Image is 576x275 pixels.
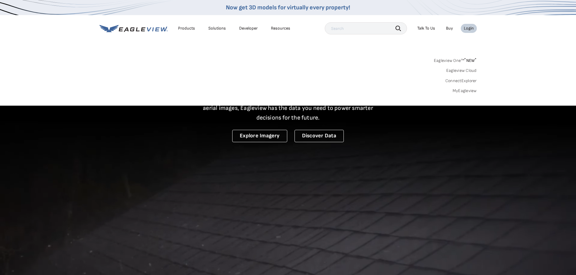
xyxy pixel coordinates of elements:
a: MyEagleview [453,88,477,94]
a: Now get 3D models for virtually every property! [226,4,350,11]
p: A new era starts here. Built on more than 3.5 billion high-resolution aerial images, Eagleview ha... [196,94,381,123]
div: Login [464,26,474,31]
div: Talk To Us [417,26,435,31]
a: Eagleview Cloud [446,68,477,73]
a: ConnectExplorer [445,78,477,84]
a: Buy [446,26,453,31]
a: Discover Data [295,130,344,142]
a: Explore Imagery [232,130,287,142]
a: Eagleview One™*NEW* [434,56,477,63]
input: Search [325,22,407,34]
div: Resources [271,26,290,31]
div: Solutions [208,26,226,31]
div: Products [178,26,195,31]
span: NEW [464,58,477,63]
a: Developer [239,26,258,31]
